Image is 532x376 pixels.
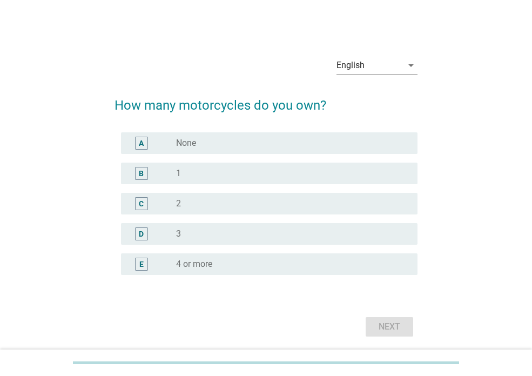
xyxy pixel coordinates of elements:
div: D [139,228,144,239]
label: 2 [176,198,181,209]
div: C [139,198,144,209]
h2: How many motorcycles do you own? [115,85,417,115]
label: 1 [176,168,181,179]
div: A [139,137,144,149]
div: E [139,258,144,270]
div: English [336,61,365,70]
i: arrow_drop_down [405,59,417,72]
label: 3 [176,229,181,239]
label: 4 or more [176,259,212,270]
label: None [176,138,196,149]
div: B [139,167,144,179]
